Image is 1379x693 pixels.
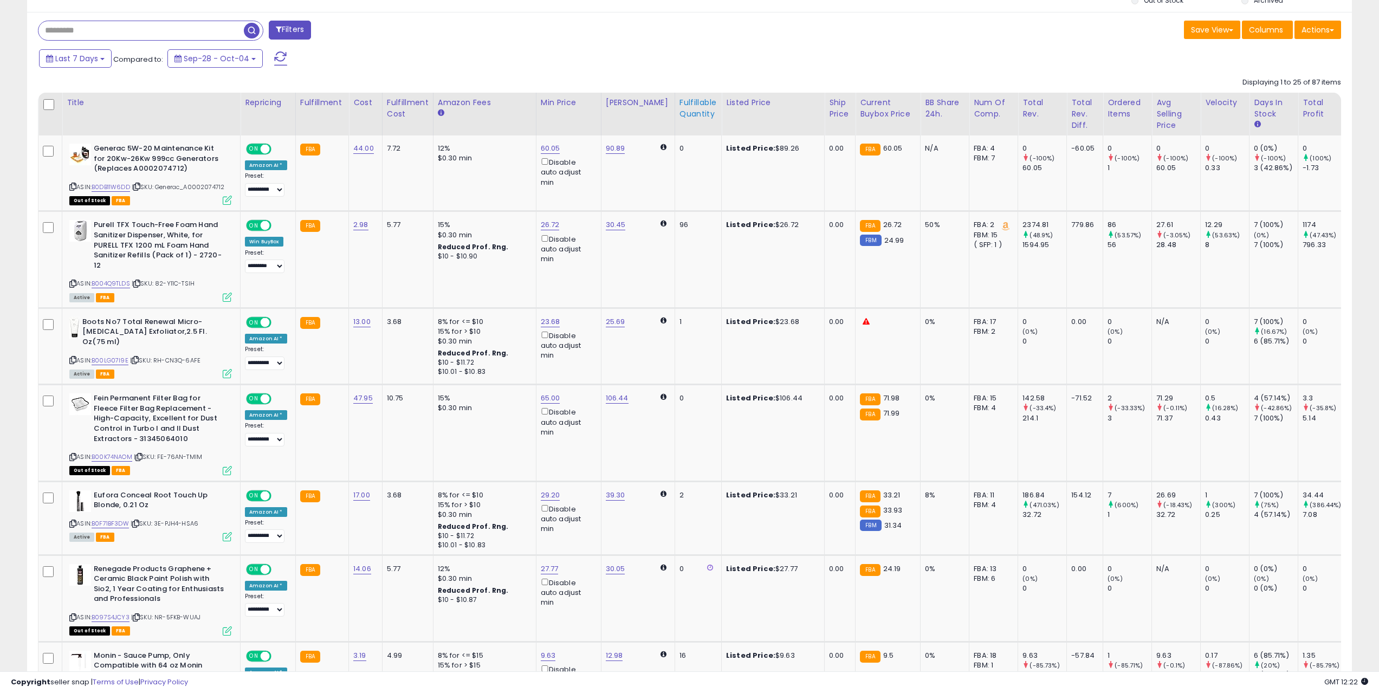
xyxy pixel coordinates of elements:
div: 1 [1205,490,1249,500]
div: 60.05 [1156,163,1200,173]
div: 142.58 [1022,393,1066,403]
div: 1594.95 [1022,240,1066,250]
div: 12.29 [1205,220,1249,230]
div: 796.33 [1303,240,1346,250]
small: (300%) [1212,501,1235,509]
div: FBA: 4 [974,144,1009,153]
span: ON [247,394,261,404]
button: Save View [1184,21,1240,39]
span: OFF [270,318,287,327]
span: FBA [96,533,114,542]
div: Title [67,97,236,108]
a: 23.68 [541,316,560,327]
div: FBM: 7 [974,153,1009,163]
span: OFF [270,491,287,500]
div: 26.69 [1156,490,1200,500]
div: 186.84 [1022,490,1066,500]
b: Listed Price: [726,490,775,500]
div: ASIN: [69,144,232,204]
div: 28.48 [1156,240,1200,250]
b: Reduced Prof. Rng. [438,242,509,251]
div: $10.01 - $10.83 [438,541,528,550]
small: (-100%) [1030,154,1054,163]
small: (0%) [1254,231,1269,239]
small: (-3.05%) [1163,231,1190,239]
div: 7 (100%) [1254,240,1298,250]
div: -1.73 [1303,163,1346,173]
div: $0.30 min [438,153,528,163]
a: Terms of Use [93,677,139,687]
div: Amazon Fees [438,97,532,108]
div: 0% [925,317,961,327]
div: Preset: [245,519,287,543]
a: B00LG07I9E [92,356,128,365]
small: (-35.8%) [1310,404,1336,412]
small: FBA [860,144,880,156]
div: 15% for > $10 [438,327,528,336]
span: 71.98 [883,393,900,403]
div: 0.00 [829,144,847,153]
div: 0 [679,144,713,153]
span: ON [247,491,261,500]
div: 2 [679,490,713,500]
small: FBM [860,235,881,246]
span: Columns [1249,24,1283,35]
b: Listed Price: [726,564,775,574]
div: 0.00 [829,393,847,403]
small: (-100%) [1115,154,1140,163]
span: ON [247,221,261,230]
small: Amazon Fees. [438,108,444,118]
div: 0.00 [829,490,847,500]
b: Eufora Conceal Root Touch Up Blonde, 0.21 Oz [94,490,225,513]
div: Amazon AI * [245,334,287,344]
div: 56 [1108,240,1151,250]
b: Listed Price: [726,219,775,230]
div: Disable auto adjust min [541,233,593,264]
div: 0 [1303,144,1346,153]
div: 32.72 [1156,510,1200,520]
div: Amazon AI * [245,507,287,517]
div: 5.77 [387,220,425,230]
a: 12.98 [606,650,623,661]
b: Boots No7 Total Renewal Micro-[MEDICAL_DATA] Exfoliator,2.5 Fl. Oz(75 ml) [82,317,214,350]
span: FBA [112,196,130,205]
a: 9.63 [541,650,556,661]
div: Avg Selling Price [1156,97,1196,131]
span: All listings currently available for purchase on Amazon [69,293,94,302]
div: N/A [925,144,961,153]
span: | SKU: Generac_A0002074712 [132,183,224,191]
div: Amazon AI * [245,160,287,170]
b: Reduced Prof. Rng. [438,348,509,358]
div: $10 - $11.72 [438,358,528,367]
b: Reduced Prof. Rng. [438,522,509,531]
span: OFF [270,221,287,230]
a: 44.00 [353,143,374,154]
div: FBM: 15 [974,230,1009,240]
div: 71.37 [1156,413,1200,423]
div: 2 [1108,393,1151,403]
b: Purell TFX Touch-Free Foam Hand Sanitizer Dispenser, White, for PURELL TFX 1200 mL Foam Hand Sani... [94,220,225,273]
small: (0%) [1108,327,1123,336]
small: FBA [860,506,880,517]
small: (16.28%) [1212,404,1238,412]
a: 30.45 [606,219,626,230]
div: 7.72 [387,144,425,153]
div: Disable auto adjust min [541,156,593,187]
a: 60.05 [541,143,560,154]
div: Preset: [245,172,287,197]
a: 3.19 [353,650,366,661]
img: 31hi-dRkdwL._SL40_.jpg [69,393,91,415]
button: Last 7 Days [39,49,112,68]
div: 6 (85.71%) [1254,336,1298,346]
small: (16.67%) [1261,327,1287,336]
small: (0%) [1022,327,1038,336]
a: 106.44 [606,393,629,404]
b: Listed Price: [726,393,775,403]
small: Days In Stock. [1254,120,1260,129]
div: 1 [679,317,713,327]
b: Generac 5W-20 Maintenance Kit for 20Kw-26Kw 999cc Generators (Replaces A0002074712) [94,144,225,177]
div: 0 (0%) [1254,144,1298,153]
small: FBM [860,520,881,531]
a: 26.72 [541,219,560,230]
div: 0 [1205,144,1249,153]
